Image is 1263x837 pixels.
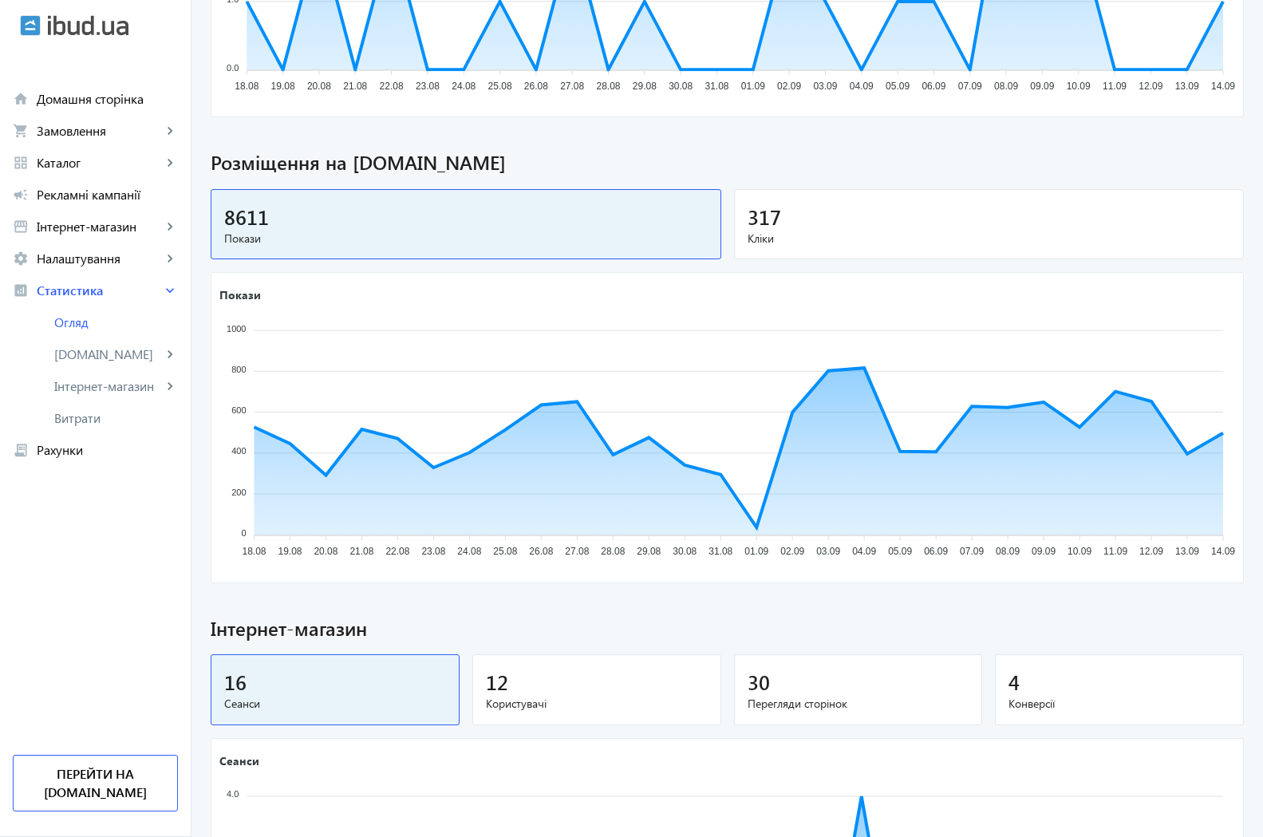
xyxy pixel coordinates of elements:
[271,81,295,92] tspan: 19.08
[1103,547,1127,558] tspan: 11.09
[37,282,162,298] span: Статистика
[241,528,246,538] tspan: 0
[886,81,910,92] tspan: 05.09
[20,15,41,36] img: ibud.svg
[1008,696,1230,712] span: Конверсії
[224,203,269,230] span: 8611
[349,547,373,558] tspan: 21.08
[48,15,128,36] img: ibud_text.svg
[888,547,912,558] tspan: 05.09
[37,251,162,266] span: Налаштування
[219,287,261,302] text: Покази
[13,442,29,458] mat-icon: receipt_long
[777,81,801,92] tspan: 02.09
[748,203,781,230] span: 317
[708,547,732,558] tspan: 31.08
[1211,81,1235,92] tspan: 14.09
[385,547,409,558] tspan: 22.08
[816,547,840,558] tspan: 03.09
[162,155,178,171] mat-icon: keyboard_arrow_right
[37,91,178,107] span: Домашня сторінка
[1139,547,1163,558] tspan: 12.09
[231,365,246,374] tspan: 800
[813,81,837,92] tspan: 03.09
[529,547,553,558] tspan: 26.08
[37,442,178,458] span: Рахунки
[524,81,548,92] tspan: 26.08
[278,547,302,558] tspan: 19.08
[637,547,661,558] tspan: 29.08
[488,81,512,92] tspan: 25.08
[560,81,584,92] tspan: 27.08
[741,81,765,92] tspan: 01.09
[380,81,404,92] tspan: 22.08
[457,547,481,558] tspan: 24.08
[1032,547,1056,558] tspan: 09.09
[565,547,589,558] tspan: 27.08
[13,187,29,203] mat-icon: campaign
[416,81,440,92] tspan: 23.08
[1068,547,1091,558] tspan: 10.09
[54,346,162,362] span: [DOMAIN_NAME]
[224,669,247,695] span: 16
[162,378,178,394] mat-icon: keyboard_arrow_right
[850,81,874,92] tspan: 04.09
[162,123,178,139] mat-icon: keyboard_arrow_right
[13,251,29,266] mat-icon: settings
[1067,81,1091,92] tspan: 10.09
[601,547,625,558] tspan: 28.08
[224,696,446,712] span: Сеанси
[54,410,178,426] span: Витрати
[307,81,331,92] tspan: 20.08
[486,696,708,712] span: Користувачі
[1175,81,1199,92] tspan: 13.09
[13,123,29,139] mat-icon: shopping_cart
[231,405,246,415] tspan: 600
[235,81,259,92] tspan: 18.08
[13,755,178,811] a: Перейти на [DOMAIN_NAME]
[486,669,508,695] span: 12
[780,547,804,558] tspan: 02.09
[54,314,178,330] span: Огляд
[1211,547,1235,558] tspan: 14.09
[748,696,969,712] span: Перегляди сторінок
[13,91,29,107] mat-icon: home
[705,81,728,92] tspan: 31.08
[452,81,476,92] tspan: 24.08
[1008,669,1020,695] span: 4
[1103,81,1127,92] tspan: 11.09
[1175,547,1199,558] tspan: 13.09
[37,123,162,139] span: Замовлення
[922,81,945,92] tspan: 06.09
[162,219,178,235] mat-icon: keyboard_arrow_right
[994,81,1018,92] tspan: 08.09
[748,669,770,695] span: 30
[227,789,239,799] tspan: 4.0
[211,615,1244,642] span: Інтернет-магазин
[37,155,162,171] span: Каталог
[37,187,178,203] span: Рекламні кампанії
[960,547,984,558] tspan: 07.09
[211,149,1244,176] span: Розміщення на [DOMAIN_NAME]
[54,378,162,394] span: Інтернет-магазин
[162,346,178,362] mat-icon: keyboard_arrow_right
[669,81,693,92] tspan: 30.08
[1139,81,1162,92] tspan: 12.09
[958,81,982,92] tspan: 07.09
[37,219,162,235] span: Інтернет-магазин
[493,547,517,558] tspan: 25.08
[242,547,266,558] tspan: 18.08
[231,447,246,456] tspan: 400
[227,324,246,334] tspan: 1000
[1030,81,1054,92] tspan: 09.09
[852,547,876,558] tspan: 04.09
[231,488,246,497] tspan: 200
[224,231,708,247] span: Покази
[633,81,657,92] tspan: 29.08
[996,547,1020,558] tspan: 08.09
[343,81,367,92] tspan: 21.08
[162,282,178,298] mat-icon: keyboard_arrow_right
[673,547,697,558] tspan: 30.08
[162,251,178,266] mat-icon: keyboard_arrow_right
[13,155,29,171] mat-icon: grid_view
